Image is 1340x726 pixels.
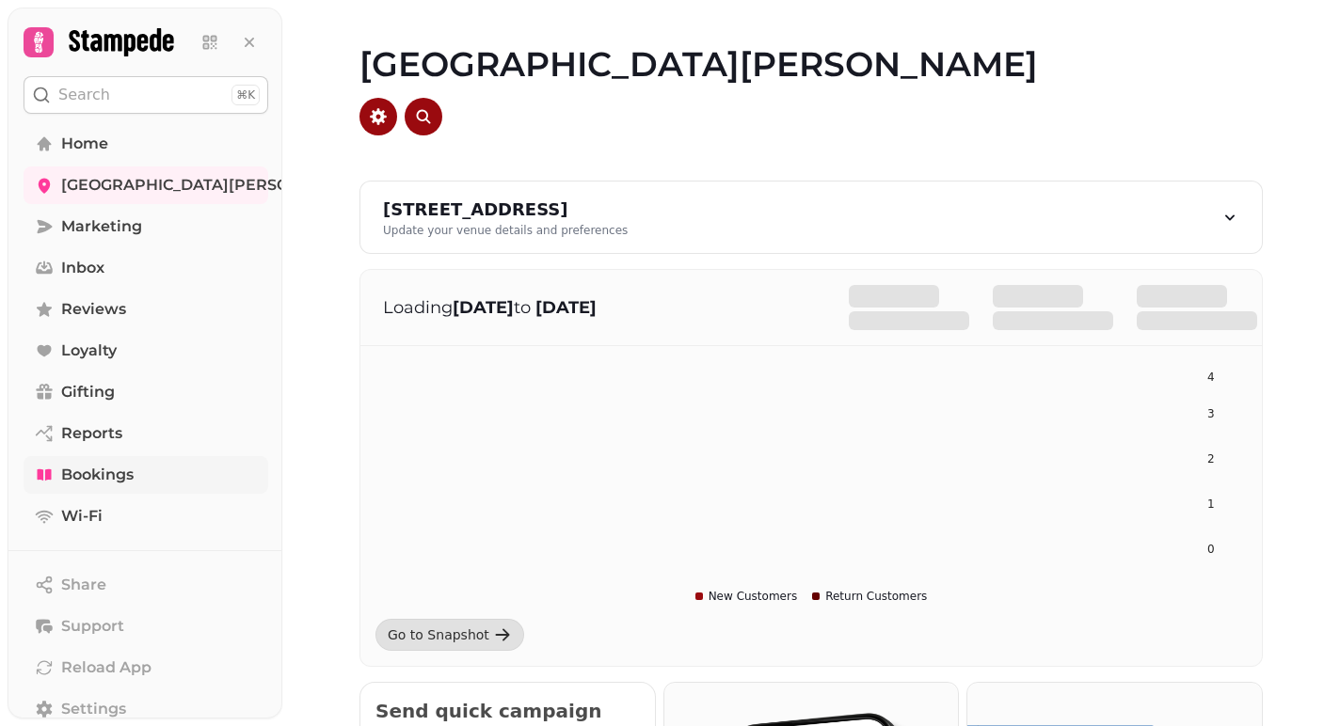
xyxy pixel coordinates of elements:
a: Marketing [24,208,268,245]
span: Bookings [61,464,134,486]
span: Gifting [61,381,115,403]
p: Search [58,84,110,106]
span: Reviews [61,298,126,321]
strong: [DATE] [535,297,597,318]
span: Settings [61,698,126,720]
span: Loyalty [61,339,117,362]
a: Bookings [24,456,268,494]
span: Support [61,615,124,638]
button: Share [24,566,268,604]
tspan: 2 [1207,452,1215,466]
a: Reviews [24,291,268,328]
tspan: 0 [1207,543,1215,556]
tspan: 1 [1207,497,1215,511]
button: Reload App [24,649,268,687]
a: Gifting [24,373,268,411]
div: ⌘K [231,85,260,105]
div: Go to Snapshot [388,625,489,644]
span: Inbox [61,257,104,279]
span: Share [61,574,106,596]
span: Wi-Fi [61,505,103,528]
span: [GEOGRAPHIC_DATA][PERSON_NAME] [61,174,362,197]
button: Support [24,608,268,645]
a: Home [24,125,268,163]
span: Marketing [61,215,142,238]
span: Home [61,133,108,155]
a: Loyalty [24,332,268,370]
tspan: 3 [1207,407,1215,420]
a: [GEOGRAPHIC_DATA][PERSON_NAME] [24,166,268,204]
p: Loading to [383,294,811,321]
div: Update your venue details and preferences [383,223,628,238]
a: Go to Snapshot [375,619,524,651]
button: Search⌘K [24,76,268,114]
a: Reports [24,415,268,452]
span: Reports [61,422,122,445]
a: Wi-Fi [24,497,268,535]
div: [STREET_ADDRESS] [383,197,628,223]
a: Inbox [24,249,268,287]
strong: [DATE] [453,297,514,318]
div: New Customers [695,589,798,604]
tspan: 4 [1207,371,1215,384]
span: Reload App [61,656,152,679]
div: Return Customers [812,589,927,604]
h2: Send quick campaign [375,698,640,724]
